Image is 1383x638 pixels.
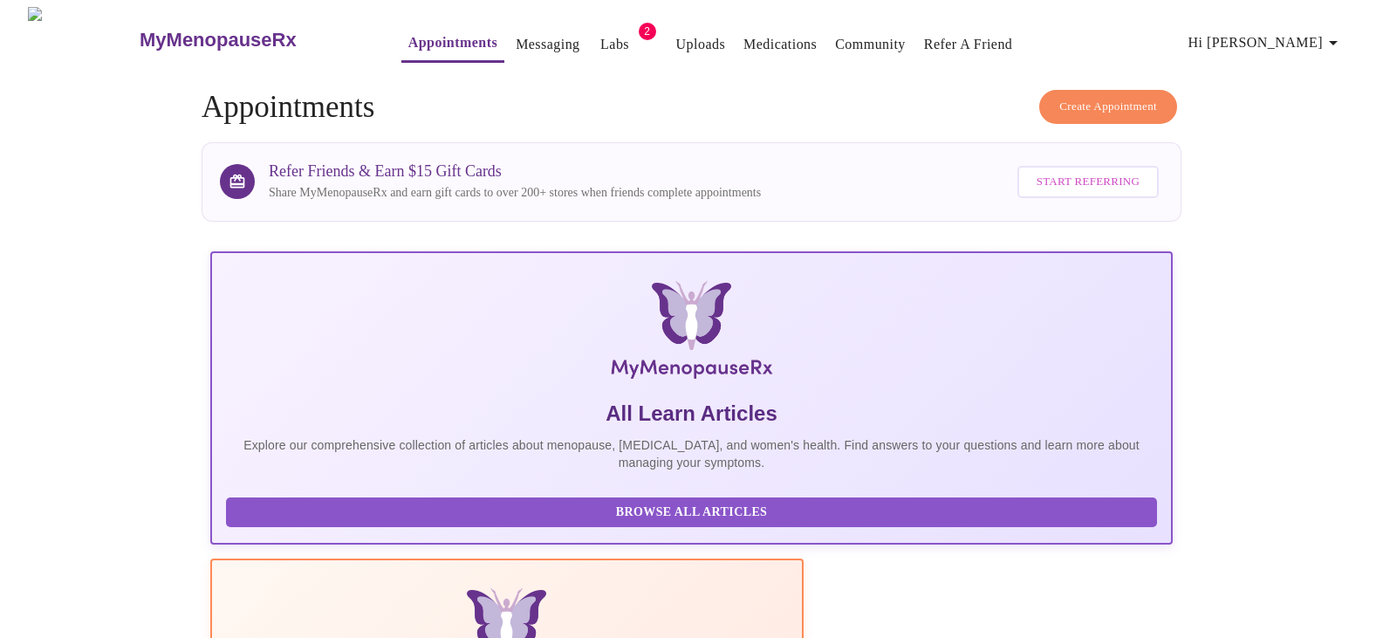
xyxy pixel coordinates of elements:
p: Explore our comprehensive collection of articles about menopause, [MEDICAL_DATA], and women's hea... [226,436,1157,471]
button: Refer a Friend [917,27,1020,62]
a: Labs [600,32,629,57]
a: MyMenopauseRx [138,10,366,71]
a: Appointments [408,31,497,55]
a: Medications [743,32,817,57]
a: Browse All Articles [226,504,1161,518]
h5: All Learn Articles [226,400,1157,428]
button: Uploads [669,27,733,62]
button: Medications [736,27,824,62]
span: Browse All Articles [243,502,1140,524]
h3: MyMenopauseRx [140,29,297,51]
span: Hi [PERSON_NAME] [1188,31,1344,55]
button: Community [828,27,913,62]
button: Browse All Articles [226,497,1157,528]
h3: Refer Friends & Earn $15 Gift Cards [269,162,761,181]
p: Share MyMenopauseRx and earn gift cards to over 200+ stores when friends complete appointments [269,184,761,202]
button: Start Referring [1017,166,1159,198]
span: Create Appointment [1059,97,1157,117]
img: MyMenopauseRx Logo [371,281,1013,386]
button: Appointments [401,25,504,63]
a: Uploads [676,32,726,57]
span: 2 [639,23,656,40]
img: MyMenopauseRx Logo [28,7,138,72]
button: Hi [PERSON_NAME] [1181,25,1351,60]
h4: Appointments [202,90,1181,125]
a: Messaging [516,32,579,57]
button: Messaging [509,27,586,62]
a: Start Referring [1013,157,1163,207]
span: Start Referring [1037,172,1140,192]
a: Community [835,32,906,57]
button: Create Appointment [1039,90,1177,124]
button: Labs [587,27,643,62]
a: Refer a Friend [924,32,1013,57]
